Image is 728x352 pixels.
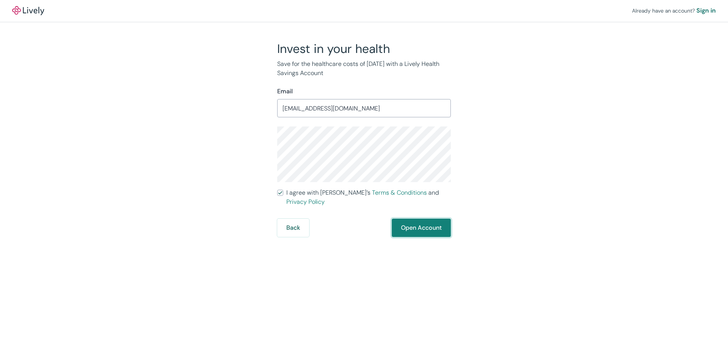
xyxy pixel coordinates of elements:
span: I agree with [PERSON_NAME]’s and [286,188,451,206]
a: Terms & Conditions [372,189,427,197]
p: Save for the healthcare costs of [DATE] with a Lively Health Savings Account [277,59,451,78]
button: Back [277,219,309,237]
img: Lively [12,6,44,15]
div: Already have an account? [632,6,716,15]
h2: Invest in your health [277,41,451,56]
button: Open Account [392,219,451,237]
label: Email [277,87,293,96]
a: Privacy Policy [286,198,325,206]
a: Sign in [696,6,716,15]
a: LivelyLively [12,6,44,15]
